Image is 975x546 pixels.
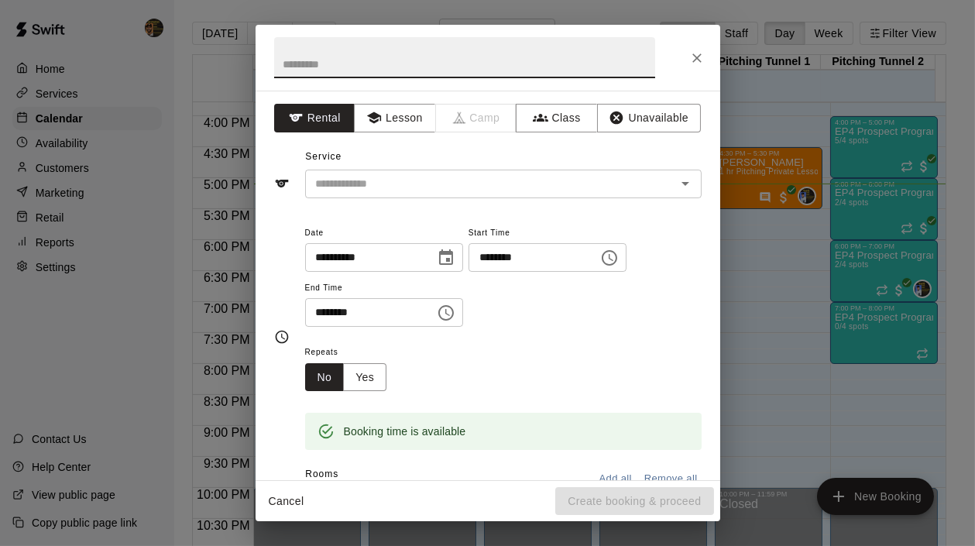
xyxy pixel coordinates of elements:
[594,242,625,273] button: Choose time, selected time is 7:15 PM
[344,417,466,445] div: Booking time is available
[305,342,400,363] span: Repeats
[597,104,701,132] button: Unavailable
[305,278,463,299] span: End Time
[516,104,597,132] button: Class
[436,104,517,132] span: Camps can only be created in the Services page
[274,329,290,345] svg: Timing
[431,242,462,273] button: Choose date, selected date is Sep 17, 2025
[640,467,702,491] button: Remove all
[683,44,711,72] button: Close
[305,363,387,392] div: outlined button group
[469,223,627,244] span: Start Time
[262,487,311,516] button: Cancel
[274,176,290,191] svg: Service
[354,104,435,132] button: Lesson
[675,173,696,194] button: Open
[305,469,338,479] span: Rooms
[305,151,342,162] span: Service
[591,467,640,491] button: Add all
[305,223,463,244] span: Date
[274,104,355,132] button: Rental
[305,363,345,392] button: No
[343,363,386,392] button: Yes
[431,297,462,328] button: Choose time, selected time is 7:45 PM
